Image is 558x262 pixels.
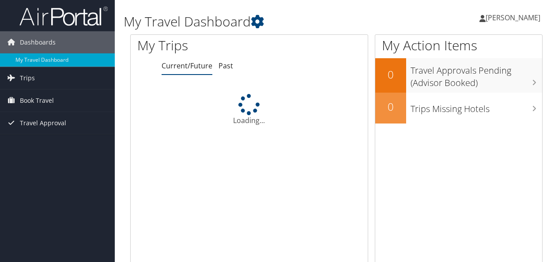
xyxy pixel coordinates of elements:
span: Book Travel [20,90,54,112]
h1: My Travel Dashboard [124,12,407,31]
span: Dashboards [20,31,56,53]
h3: Travel Approvals Pending (Advisor Booked) [411,60,542,89]
h2: 0 [375,99,406,114]
img: airportal-logo.png [19,6,108,26]
a: [PERSON_NAME] [479,4,549,31]
span: [PERSON_NAME] [486,13,540,22]
div: Loading... [131,94,368,126]
h1: My Action Items [375,36,542,55]
h3: Trips Missing Hotels [411,98,542,115]
span: Trips [20,67,35,89]
h1: My Trips [137,36,262,55]
a: Current/Future [162,61,212,71]
a: 0Travel Approvals Pending (Advisor Booked) [375,58,542,92]
a: 0Trips Missing Hotels [375,93,542,124]
span: Travel Approval [20,112,66,134]
a: Past [219,61,233,71]
h2: 0 [375,67,406,82]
